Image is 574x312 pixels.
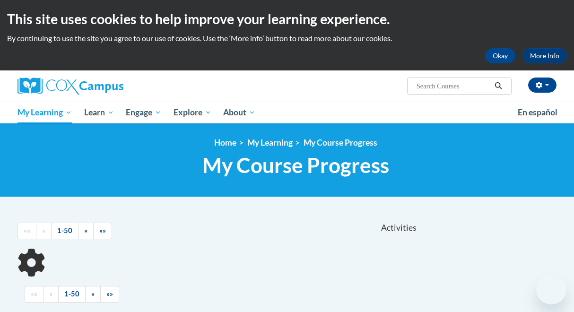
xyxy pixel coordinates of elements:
[10,102,564,123] div: Main menu
[91,290,95,298] span: »
[84,226,87,234] span: »
[416,80,491,92] input: Search Courses
[491,80,505,92] button: Search
[512,103,564,122] a: En español
[381,223,417,233] span: Activities
[17,107,72,118] span: My Learning
[58,286,86,303] a: 1-50
[522,48,567,63] a: More Info
[36,223,52,239] a: Previous
[99,226,106,234] span: »»
[247,138,293,147] a: My Learning
[7,9,567,28] h2: This site uses cookies to help improve your learning experience.
[85,286,101,303] a: Next
[43,286,59,303] a: Previous
[84,107,114,118] span: Learn
[518,107,557,117] span: En español
[51,223,78,239] a: 1-50
[485,48,515,63] button: Okay
[31,290,37,298] span: ««
[217,102,262,123] a: About
[167,102,217,123] a: Explore
[78,223,94,239] a: Next
[106,290,113,298] span: »»
[304,138,377,147] a: My Course Progress
[42,226,45,234] span: «
[528,78,557,93] button: Account Settings
[536,274,566,304] iframe: Button to launch messaging window
[17,223,36,239] a: Begining
[214,138,236,147] a: Home
[100,286,119,303] a: End
[17,78,188,95] a: Cox Campus
[120,102,167,123] a: Engage
[78,102,120,123] a: Learn
[24,226,30,234] span: ««
[11,102,78,123] a: My Learning
[202,153,389,178] span: My Course Progress
[223,107,255,118] span: About
[93,223,112,239] a: End
[7,33,567,43] p: By continuing to use the site you agree to our use of cookies. Use the ‘More info’ button to read...
[17,78,123,95] img: Cox Campus
[126,107,161,118] span: Engage
[25,286,43,303] a: Begining
[174,107,211,118] span: Explore
[49,290,52,298] span: «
